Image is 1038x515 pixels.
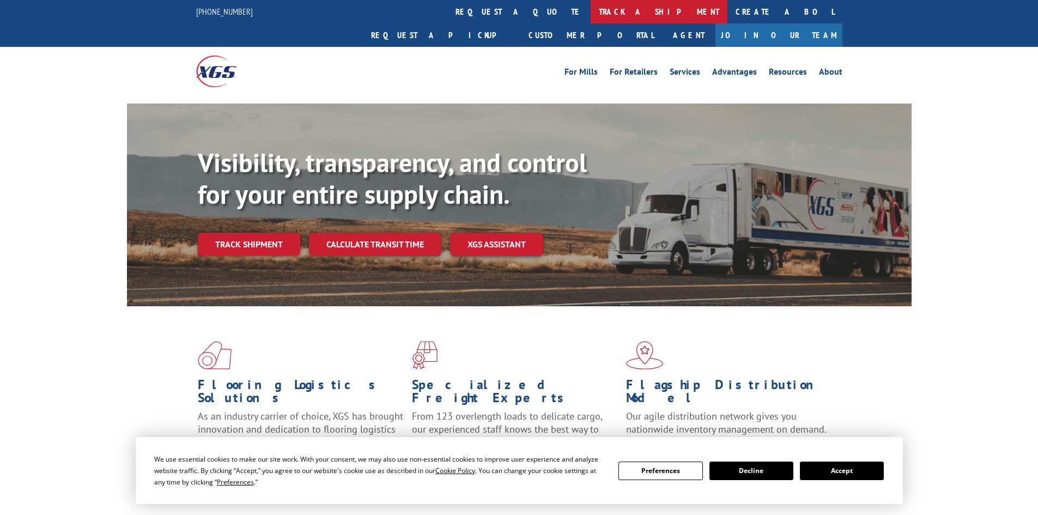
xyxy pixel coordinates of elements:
a: For Retailers [610,68,658,80]
div: We use essential cookies to make our site work. With your consent, we may also use non-essential ... [154,453,605,488]
a: Customer Portal [520,23,662,47]
a: Join Our Team [715,23,842,47]
a: Request a pickup [363,23,520,47]
span: As an industry carrier of choice, XGS has brought innovation and dedication to flooring logistics... [198,410,403,449]
h1: Specialized Freight Experts [412,378,618,410]
a: For Mills [564,68,598,80]
a: Calculate transit time [309,233,441,256]
span: Cookie Policy [435,466,475,475]
span: Our agile distribution network gives you nationwide inventory management on demand. [626,410,827,435]
img: xgs-icon-focused-on-flooring-red [412,341,438,369]
img: xgs-icon-total-supply-chain-intelligence-red [198,341,232,369]
button: Preferences [618,462,702,480]
a: [PHONE_NUMBER] [196,6,253,17]
a: Agent [662,23,715,47]
b: Visibility, transparency, and control for your entire supply chain. [198,146,587,211]
img: xgs-icon-flagship-distribution-model-red [626,341,664,369]
h1: Flooring Logistics Solutions [198,378,404,410]
a: Advantages [712,68,757,80]
a: Services [670,68,700,80]
div: Cookie Consent Prompt [136,437,903,504]
p: From 123 overlength loads to delicate cargo, our experienced staff knows the best way to move you... [412,410,618,458]
button: Accept [800,462,884,480]
a: Track shipment [198,233,300,256]
span: Preferences [217,477,254,487]
a: About [819,68,842,80]
button: Decline [709,462,793,480]
h1: Flagship Distribution Model [626,378,832,410]
a: XGS ASSISTANT [450,233,543,256]
a: Resources [769,68,807,80]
